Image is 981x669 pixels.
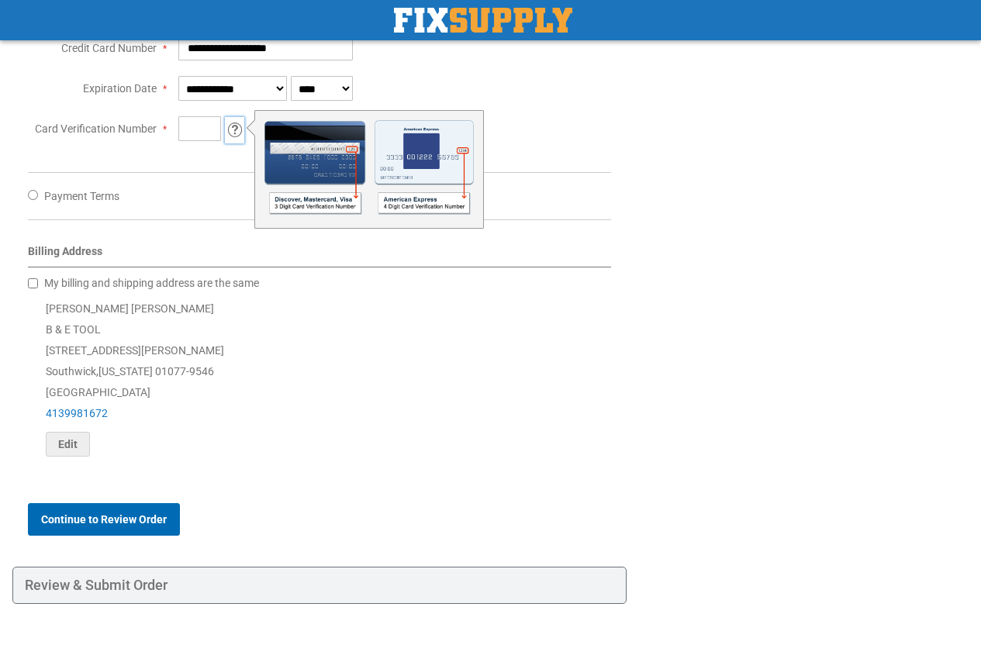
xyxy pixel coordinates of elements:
span: Expiration Date [83,82,157,95]
div: Review & Submit Order [12,567,627,604]
a: store logo [394,8,572,33]
a: 4139981672 [46,407,108,419]
span: Payment Terms [44,190,119,202]
button: Edit [46,432,90,457]
img: Fix Industrial Supply [394,8,572,33]
img: Card Verification Number Visual Reference [264,120,474,215]
span: My billing and shipping address are the same [44,277,259,289]
span: Credit Card Number [61,42,157,54]
span: Edit [58,438,78,450]
button: Continue to Review Order [28,503,180,536]
span: Card Verification Number [35,122,157,135]
span: [US_STATE] [98,365,153,378]
div: Billing Address [28,243,611,267]
div: [PERSON_NAME] [PERSON_NAME] B & E TOOL [STREET_ADDRESS][PERSON_NAME] Southwick , 01077-9546 [GEOG... [28,298,611,457]
span: Continue to Review Order [41,513,167,526]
